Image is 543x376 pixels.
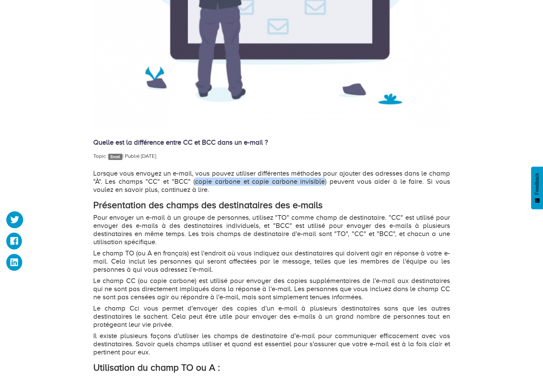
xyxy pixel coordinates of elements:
[93,277,450,301] p: Le champ CC (ou copie carbone) est utilisé pour envoyer des copies supplémentaires de l'e-mail au...
[93,249,450,274] p: Le champ TO (ou A en français) est l'endroit où vous indiquez aux destinataires qui doivent agir ...
[93,214,450,246] p: Pour envoyer un e-mail à un groupe de personnes, utilisez "TO" comme champ de destinataire. "CC" ...
[93,200,323,210] strong: Présentation des champs des destinataires des e-mails
[93,169,450,194] p: Lorsque vous envoyez un e-mail, vous pouvez utiliser différentes méthodes pour ajouter des adress...
[93,304,450,329] p: Le champ Cci vous permet d'envoyer des copies d'un e-mail à plusieurs destinataires sans que les ...
[93,153,124,159] span: Topic : |
[108,154,122,160] a: Email
[93,332,450,356] p: Il existe plusieurs façons d'utiliser les champs de destinataire d'e-mail pour communiquer effica...
[93,362,220,373] strong: Utilisation du champ TO ou A :
[531,167,543,209] button: Feedback - Afficher l’enquête
[534,173,540,195] span: Feedback
[93,139,450,146] h4: Quelle est la différence entre CC et BCC dans un e-mail ?
[125,153,156,159] span: Publié [DATE]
